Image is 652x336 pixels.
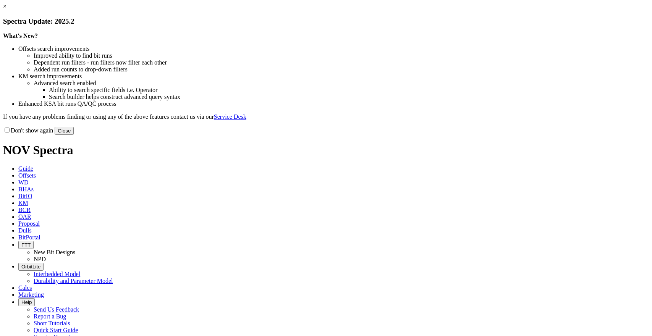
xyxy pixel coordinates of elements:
[18,200,28,206] span: KM
[34,320,70,326] a: Short Tutorials
[34,278,113,284] a: Durability and Parameter Model
[18,73,649,80] li: KM search improvements
[34,59,649,66] li: Dependent run filters - run filters now filter each other
[21,242,31,248] span: FTT
[34,52,649,59] li: Improved ability to find bit runs
[18,220,40,227] span: Proposal
[3,3,6,10] a: ×
[18,165,33,172] span: Guide
[18,291,44,298] span: Marketing
[18,100,649,107] li: Enhanced KSA bit runs QA/QC process
[34,327,78,333] a: Quick Start Guide
[18,45,649,52] li: Offsets search improvements
[34,66,649,73] li: Added run counts to drop-down filters
[3,32,38,39] strong: What's New?
[18,207,31,213] span: BCR
[18,284,32,291] span: Calcs
[18,172,36,179] span: Offsets
[3,17,649,26] h3: Spectra Update: 2025.2
[34,313,66,320] a: Report a Bug
[18,186,34,192] span: BHAs
[49,94,649,100] li: Search builder helps construct advanced query syntax
[21,299,32,305] span: Help
[34,80,649,87] li: Advanced search enabled
[34,306,79,313] a: Send Us Feedback
[18,213,31,220] span: OAR
[18,179,29,186] span: WD
[21,264,40,270] span: OrbitLite
[3,127,53,134] label: Don't show again
[5,128,10,132] input: Don't show again
[34,256,46,262] a: NPD
[34,249,75,255] a: New Bit Designs
[18,234,40,241] span: BitPortal
[18,227,32,234] span: Dulls
[34,271,80,277] a: Interbedded Model
[3,143,649,157] h1: NOV Spectra
[55,127,74,135] button: Close
[18,193,32,199] span: BitIQ
[3,113,649,120] p: If you have any problems finding or using any of the above features contact us via our
[214,113,246,120] a: Service Desk
[49,87,649,94] li: Ability to search specific fields i.e. Operator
